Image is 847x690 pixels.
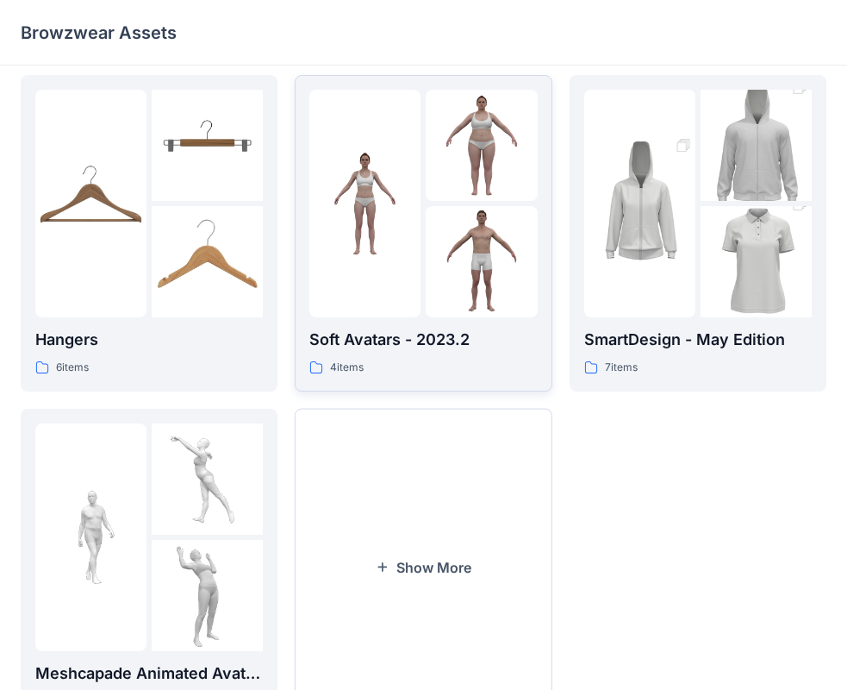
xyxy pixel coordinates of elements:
img: folder 2 [426,90,537,201]
img: folder 1 [35,481,146,593]
a: folder 1folder 2folder 3SmartDesign - May Edition7items [570,75,826,392]
img: folder 1 [309,147,420,259]
p: 6 items [56,359,89,377]
img: folder 3 [701,179,812,346]
img: folder 3 [152,540,263,651]
p: Browzwear Assets [21,21,177,45]
img: folder 2 [152,90,263,201]
img: folder 2 [152,423,263,535]
p: Hangers [35,328,263,352]
a: folder 1folder 2folder 3Soft Avatars - 2023.24items [295,75,551,392]
p: 4 items [330,359,364,377]
a: folder 1folder 2folder 3Hangers6items [21,75,277,392]
p: 7 items [605,359,638,377]
p: Soft Avatars - 2023.2 [309,328,537,352]
img: folder 1 [35,147,146,259]
img: folder 3 [426,206,537,317]
p: Meshcapade Animated Avatars [35,662,263,686]
img: folder 2 [701,62,812,229]
img: folder 1 [584,120,695,287]
p: SmartDesign - May Edition [584,328,812,352]
img: folder 3 [152,206,263,317]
